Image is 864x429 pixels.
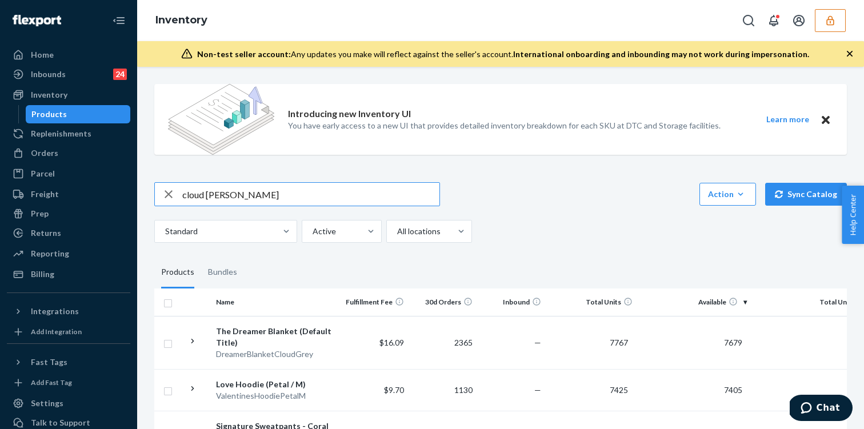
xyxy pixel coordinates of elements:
button: Fast Tags [7,353,130,371]
th: Fulfillment Fee [340,288,409,316]
button: Open account menu [787,9,810,32]
span: — [534,385,541,395]
th: Total Units [546,288,637,316]
td: 1130 [409,369,477,411]
div: Talk to Support [31,417,90,428]
button: Close [818,113,833,127]
button: Sync Catalog [765,183,847,206]
button: Action [699,183,756,206]
div: Integrations [31,306,79,317]
button: Close Navigation [107,9,130,32]
div: Home [31,49,54,61]
a: Orders [7,144,130,162]
img: Flexport logo [13,15,61,26]
div: Inbounds [31,69,66,80]
th: Available [637,288,751,316]
ol: breadcrumbs [146,4,217,37]
div: Add Fast Tag [31,378,72,387]
a: Parcel [7,165,130,183]
input: Active [311,226,313,237]
div: Settings [31,398,63,409]
div: DreamerBlanketCloudGrey [216,348,335,360]
a: Replenishments [7,125,130,143]
button: Open notifications [762,9,785,32]
span: $16.09 [379,338,404,347]
div: Replenishments [31,128,91,139]
div: 24 [113,69,127,80]
input: All locations [396,226,397,237]
a: Inbounds24 [7,65,130,83]
div: Any updates you make will reflect against the seller's account. [197,49,809,60]
div: Orders [31,147,58,159]
span: 7679 [719,338,747,347]
div: Inventory [31,89,67,101]
div: Reporting [31,248,69,259]
a: Billing [7,265,130,283]
input: Search inventory by name or sku [182,183,439,206]
div: Parcel [31,168,55,179]
div: The Dreamer Blanket (Default Title) [216,326,335,348]
div: Billing [31,268,54,280]
button: Integrations [7,302,130,320]
a: Products [26,105,131,123]
p: You have early access to a new UI that provides detailed inventory breakdown for each SKU at DTC ... [288,120,721,131]
button: Open Search Box [737,9,760,32]
span: — [534,338,541,347]
a: Add Fast Tag [7,376,130,390]
div: Returns [31,227,61,239]
div: Action [708,189,747,200]
div: ValentinesHoodiePetalM [216,390,335,402]
a: Inventory [7,86,130,104]
span: 7767 [605,338,633,347]
th: Name [211,288,340,316]
a: Home [7,46,130,64]
div: Products [161,256,194,288]
input: Standard [164,226,165,237]
span: International onboarding and inbounding may not work during impersonation. [513,49,809,59]
button: Learn more [759,113,816,127]
span: $9.70 [384,385,404,395]
a: Returns [7,224,130,242]
img: new-reports-banner-icon.82668bd98b6a51aee86340f2a7b77ae3.png [168,84,274,155]
div: Freight [31,189,59,200]
span: 7425 [605,385,633,395]
div: Love Hoodie (Petal / M) [216,379,335,390]
div: Bundles [208,256,237,288]
p: Introducing new Inventory UI [288,107,411,121]
span: 7405 [719,385,747,395]
iframe: Opens a widget where you can chat to one of our agents [790,395,853,423]
div: Products [31,109,67,120]
span: Non-test seller account: [197,49,291,59]
div: Prep [31,208,49,219]
div: Fast Tags [31,356,67,368]
a: Add Integration [7,325,130,339]
a: Inventory [155,14,207,26]
th: 30d Orders [409,288,477,316]
a: Prep [7,205,130,223]
button: Help Center [842,186,864,244]
div: Add Integration [31,327,82,336]
a: Freight [7,185,130,203]
a: Reporting [7,244,130,263]
td: 2365 [409,316,477,369]
a: Settings [7,394,130,412]
th: Inbound [477,288,546,316]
